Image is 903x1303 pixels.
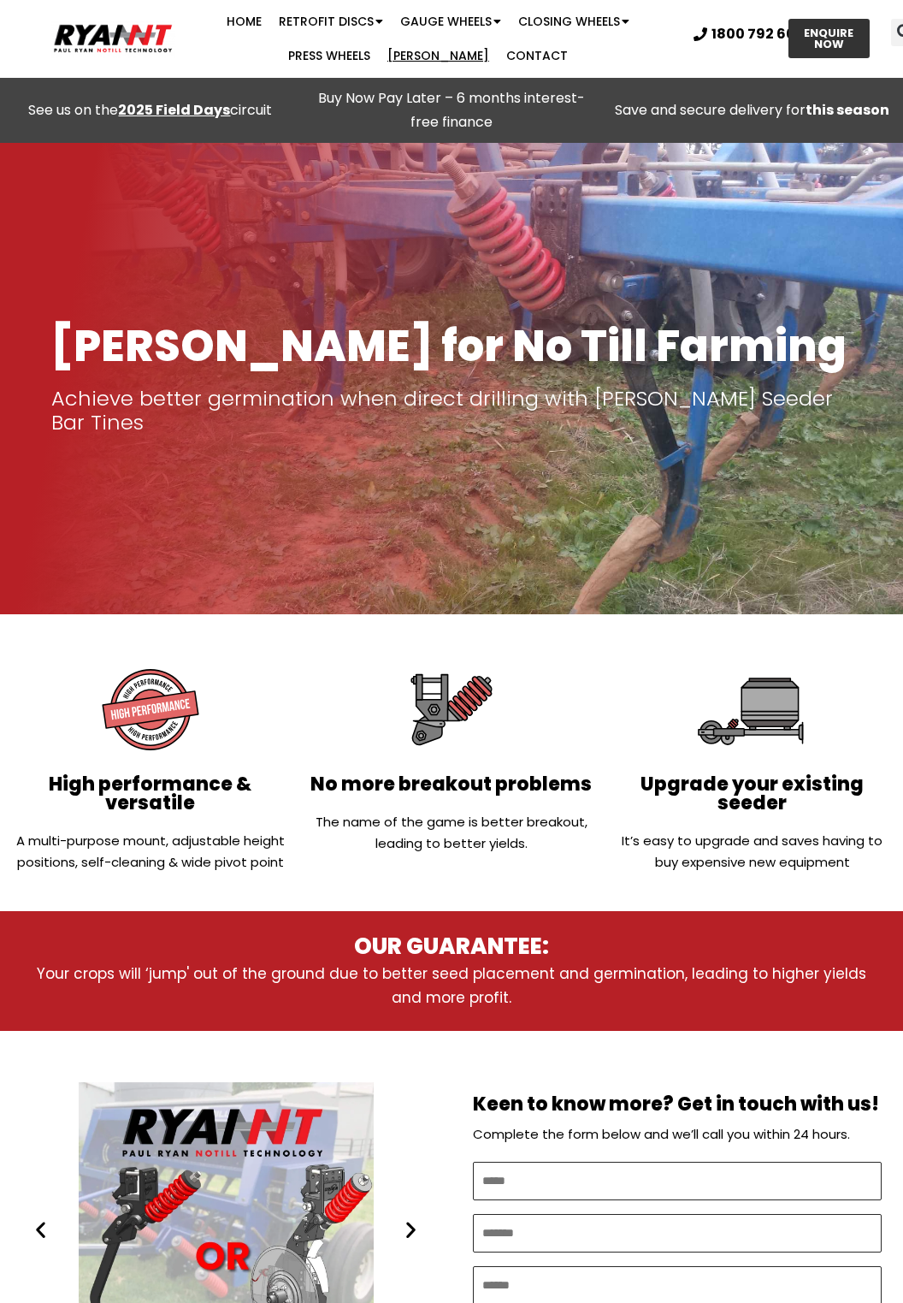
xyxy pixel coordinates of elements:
p: Buy Now Pay Later – 6 months interest-free finance [310,86,593,134]
a: Home [218,4,270,38]
div: Previous slide [30,1219,51,1241]
h3: OUR GUARANTEE: [21,933,882,962]
a: Closing Wheels [510,4,638,38]
p: A multi-purpose mount, adjustable height positions, self-cleaning & wide pivot point [9,830,292,873]
h2: Keen to know more? Get in touch with us! [473,1095,882,1114]
a: 1800 792 668 [693,27,805,41]
div: See us on the circuit [9,98,292,122]
img: No more breakout problems [395,653,509,767]
p: Save and secure delivery for [611,98,894,122]
p: Achieve better germination when direct drilling with [PERSON_NAME] Seeder Bar Tines [51,387,852,435]
h2: Upgrade your existing seeder [611,775,894,813]
a: Press Wheels [280,38,379,73]
p: The name of the game is better breakout, leading to better yields. [310,811,593,854]
p: Complete the form below and we’ll call you within 24 hours. [473,1122,882,1146]
strong: this season [806,100,889,120]
h2: No more breakout problems [310,775,593,794]
a: Retrofit Discs [270,4,392,38]
a: Contact [498,38,576,73]
h2: High performance & versatile [9,775,292,813]
img: High performance and versatile [94,653,208,767]
a: Gauge Wheels [392,4,510,38]
img: Ryan NT logo [51,20,175,58]
p: Your crops will ‘jump' out of the ground due to better seed placement and germination, leading to... [21,962,882,1010]
nav: Menu [175,4,681,73]
img: Upgrade your existing seeder [696,653,810,767]
a: [PERSON_NAME] [379,38,498,73]
span: 1800 792 668 [711,27,805,41]
span: ENQUIRE NOW [804,27,854,50]
a: 2025 Field Days [118,100,230,120]
a: ENQUIRE NOW [788,19,870,58]
h1: [PERSON_NAME] for No Till Farming [51,323,852,370]
div: Next slide [400,1219,422,1241]
p: It’s easy to upgrade and saves having to buy expensive new equipment [611,830,894,873]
